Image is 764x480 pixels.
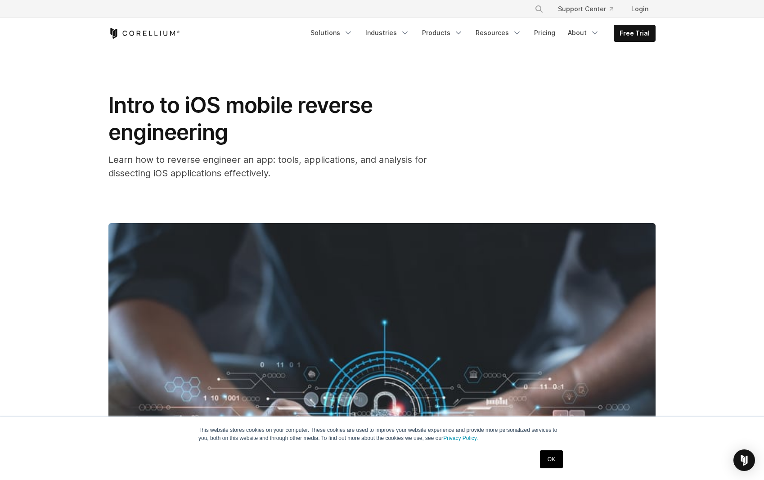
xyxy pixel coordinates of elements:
[470,25,527,41] a: Resources
[551,1,620,17] a: Support Center
[305,25,656,42] div: Navigation Menu
[540,450,563,468] a: OK
[360,25,415,41] a: Industries
[108,28,180,39] a: Corellium Home
[524,1,656,17] div: Navigation Menu
[108,92,373,145] span: Intro to iOS mobile reverse engineering
[305,25,358,41] a: Solutions
[733,449,755,471] div: Open Intercom Messenger
[562,25,605,41] a: About
[108,154,427,179] span: Learn how to reverse engineer an app: tools, applications, and analysis for dissecting iOS applic...
[624,1,656,17] a: Login
[614,25,655,41] a: Free Trial
[443,435,478,441] a: Privacy Policy.
[529,25,561,41] a: Pricing
[531,1,547,17] button: Search
[198,426,566,442] p: This website stores cookies on your computer. These cookies are used to improve your website expe...
[417,25,468,41] a: Products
